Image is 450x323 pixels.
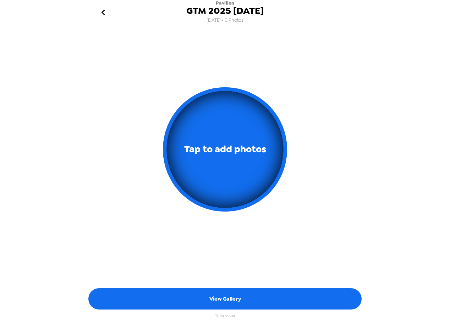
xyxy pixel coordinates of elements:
a: Terms of use [215,313,235,318]
button: Tap to add photos [163,87,287,212]
span: GTM 2025 [DATE] [186,6,264,16]
button: View Gallery [88,288,362,310]
button: go back [92,1,115,24]
span: [DATE] • 0 Photos [207,16,243,25]
span: Tap to add photos [184,141,266,158]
